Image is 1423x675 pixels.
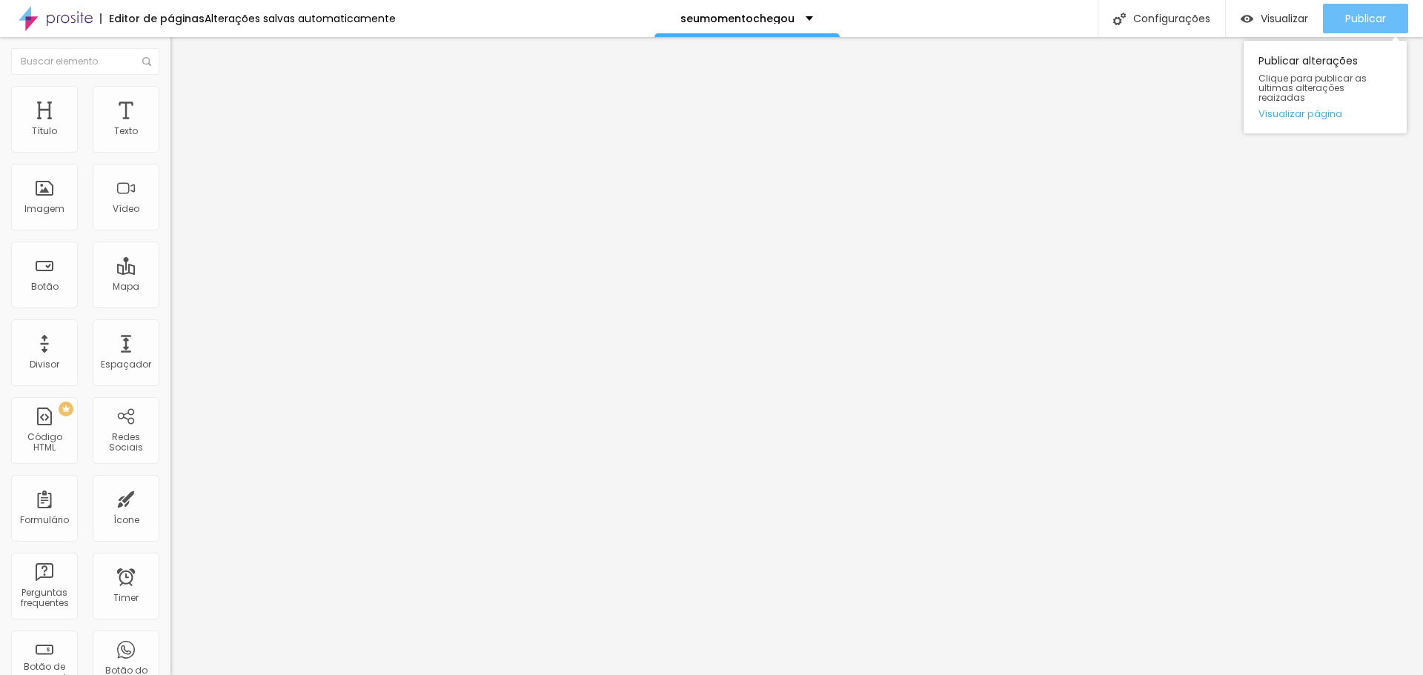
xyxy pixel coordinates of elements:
[101,359,151,370] div: Espaçador
[1113,13,1126,25] img: Icone
[11,48,159,75] input: Buscar elemento
[142,57,151,66] img: Icone
[113,204,139,214] div: Vídeo
[15,432,73,453] div: Código HTML
[1258,73,1392,103] span: Clique para publicar as ultimas alterações reaizadas
[205,13,396,24] div: Alterações salvas automaticamente
[1244,41,1407,133] div: Publicar alterações
[32,126,57,136] div: Título
[30,359,59,370] div: Divisor
[113,282,139,292] div: Mapa
[170,37,1423,675] iframe: Editor
[1345,13,1386,24] span: Publicar
[1241,13,1253,25] img: view-1.svg
[1323,4,1408,33] button: Publicar
[96,432,155,453] div: Redes Sociais
[24,204,64,214] div: Imagem
[1226,4,1323,33] button: Visualizar
[1258,109,1392,119] a: Visualizar página
[113,515,139,525] div: Ícone
[114,126,138,136] div: Texto
[1261,13,1308,24] span: Visualizar
[20,515,69,525] div: Formulário
[113,593,139,603] div: Timer
[15,588,73,609] div: Perguntas frequentes
[31,282,59,292] div: Botão
[680,13,795,24] p: seumomentochegou
[100,13,205,24] div: Editor de páginas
